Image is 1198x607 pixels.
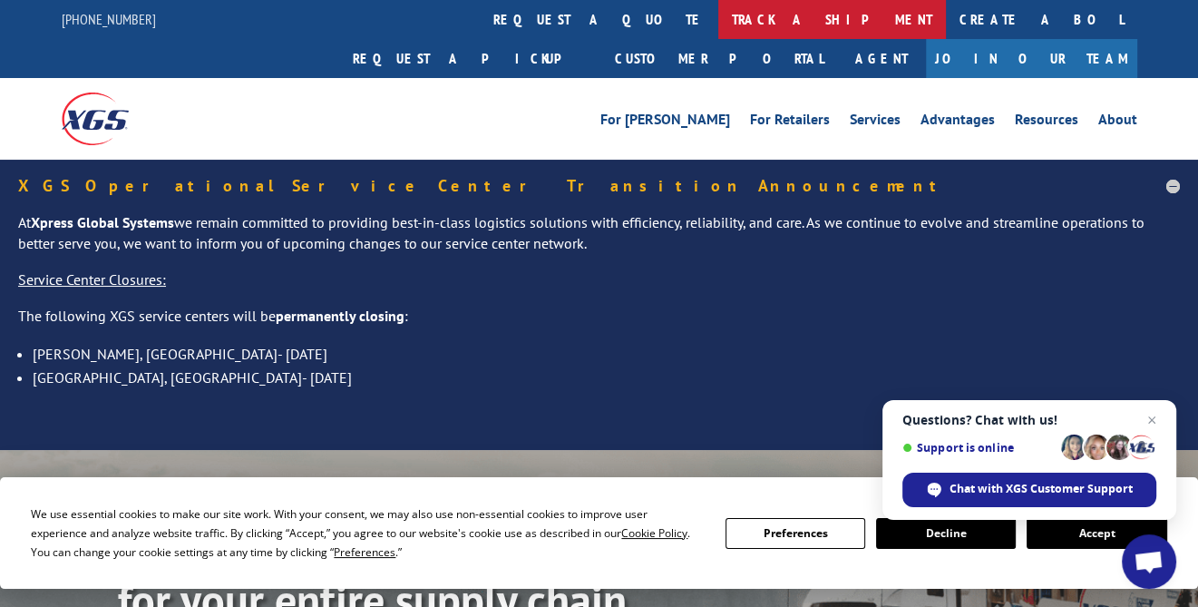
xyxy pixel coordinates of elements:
[902,441,1055,455] span: Support is online
[926,39,1137,78] a: Join Our Team
[18,178,1180,194] h5: XGS Operational Service Center Transition Announcement
[31,504,703,562] div: We use essential cookies to make our site work. With your consent, we may also use non-essential ...
[837,39,926,78] a: Agent
[18,306,1180,342] p: The following XGS service centers will be :
[1122,534,1176,589] a: Open chat
[62,10,156,28] a: [PHONE_NUMBER]
[33,342,1180,366] li: [PERSON_NAME], [GEOGRAPHIC_DATA]- [DATE]
[621,525,687,541] span: Cookie Policy
[920,113,995,132] a: Advantages
[276,307,404,325] strong: permanently closing
[750,113,830,132] a: For Retailers
[18,270,166,289] u: Service Center Closures:
[601,39,837,78] a: Customer Portal
[1015,113,1078,132] a: Resources
[950,481,1133,497] span: Chat with XGS Customer Support
[33,366,1180,389] li: [GEOGRAPHIC_DATA], [GEOGRAPHIC_DATA]- [DATE]
[18,212,1180,270] p: At we remain committed to providing best-in-class logistics solutions with efficiency, reliabilit...
[334,544,395,560] span: Preferences
[1027,518,1166,549] button: Accept
[902,413,1156,427] span: Questions? Chat with us!
[31,213,174,231] strong: Xpress Global Systems
[339,39,601,78] a: Request a pickup
[726,518,865,549] button: Preferences
[850,113,901,132] a: Services
[600,113,730,132] a: For [PERSON_NAME]
[902,473,1156,507] span: Chat with XGS Customer Support
[876,518,1016,549] button: Decline
[1098,113,1137,132] a: About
